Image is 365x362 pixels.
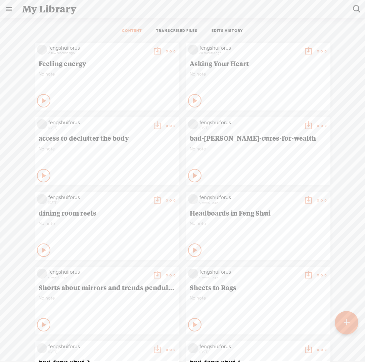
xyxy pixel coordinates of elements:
img: videoLoading.png [188,269,198,279]
span: Shorts about mirrors and trends pendulum [39,284,176,292]
div: a few seconds ago [48,51,149,55]
div: [DATE] [199,350,300,354]
img: videoLoading.png [37,269,47,279]
div: [DATE] [48,126,149,130]
span: No note [39,221,176,226]
span: Sheets to Rags [190,284,327,292]
span: No note [39,71,176,77]
div: fengshuiforus [48,119,149,126]
div: 30 minutes ago [199,51,300,55]
img: videoLoading.png [188,119,198,129]
div: fengshuiforus [199,45,300,51]
div: fengshuiforus [199,194,300,201]
span: Feeling energy [39,60,176,68]
img: videoLoading.png [37,45,47,55]
div: fengshuiforus [48,194,149,201]
img: videoLoading.png [188,343,198,353]
div: fengshuiforus [199,269,300,275]
div: My Library [17,0,348,18]
img: videoLoading.png [37,119,47,129]
div: a month ago [48,275,149,279]
span: access to declutter the body [39,134,176,142]
div: fengshuiforus [48,269,149,275]
span: dining room reels [39,209,176,217]
span: bad-[PERSON_NAME]-cures-for-wealth [190,134,327,142]
span: No note [39,295,176,301]
img: videoLoading.png [188,45,198,55]
span: No note [190,295,327,301]
span: No note [190,146,327,152]
div: fengshuiforus [48,45,149,51]
span: No note [190,221,327,226]
div: a month ago [199,200,300,205]
img: videoLoading.png [37,343,47,353]
div: [DATE] [48,350,149,354]
div: [DATE] [199,126,300,130]
img: videoLoading.png [188,194,198,204]
div: fengshuiforus [199,119,300,126]
div: [DATE] [48,200,149,205]
a: CONTENT [122,28,142,34]
img: videoLoading.png [37,194,47,204]
a: TRANSCRIBED FILES [156,28,197,34]
div: fengshuiforus [48,343,149,350]
span: Headboards in Feng Shui [190,209,327,217]
div: fengshuiforus [199,343,300,350]
span: Asking Your Heart [190,60,327,68]
span: No note [190,71,327,77]
div: a month ago [199,275,300,279]
span: No note [39,146,176,152]
a: EDITS HISTORY [212,28,243,34]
